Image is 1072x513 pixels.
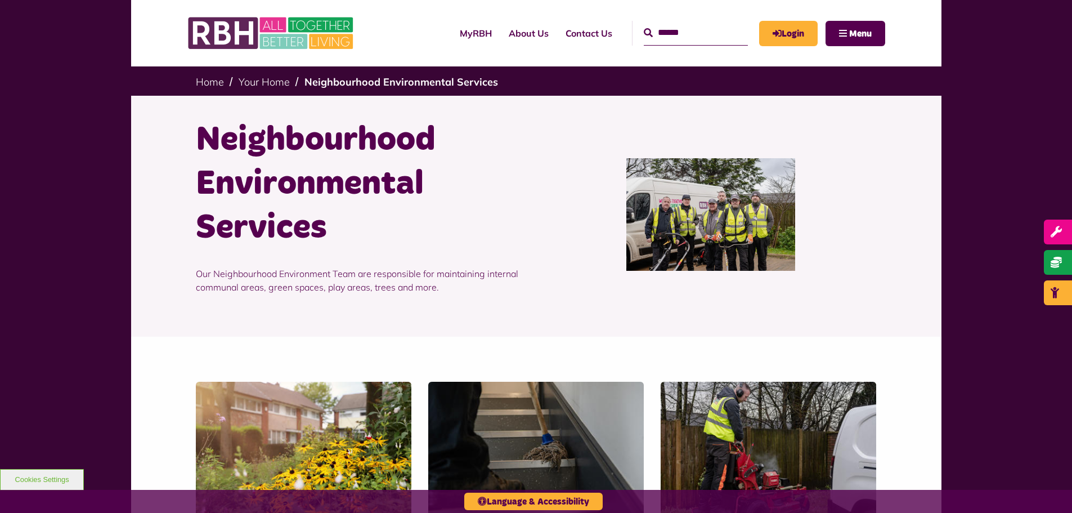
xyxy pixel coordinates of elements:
[500,18,557,48] a: About Us
[196,75,224,88] a: Home
[849,29,872,38] span: Menu
[557,18,621,48] a: Contact Us
[196,118,528,250] h1: Neighbourhood Environmental Services
[626,158,795,271] img: SAZMEDIA RBH 23FEB2024 5
[826,21,885,46] button: Navigation
[187,11,356,55] img: RBH
[304,75,498,88] a: Neighbourhood Environmental Services
[196,250,528,311] p: Our Neighbourhood Environment Team are responsible for maintaining internal communal areas, green...
[1021,462,1072,513] iframe: Netcall Web Assistant for live chat
[759,21,818,46] a: MyRBH
[451,18,500,48] a: MyRBH
[464,493,603,510] button: Language & Accessibility
[239,75,290,88] a: Your Home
